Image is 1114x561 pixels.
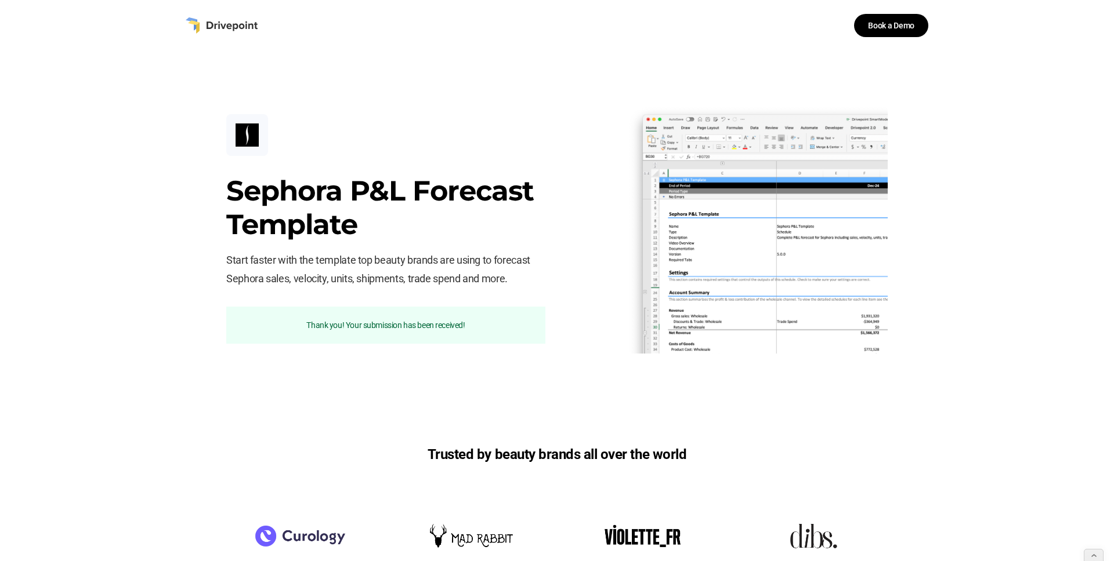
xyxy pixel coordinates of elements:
div: Thank you! Your submission has been received! [238,318,534,332]
div: Book a Demo [868,19,914,32]
a: Book a Demo [854,14,928,37]
h6: Trusted by beauty brands all over the world [428,444,686,465]
p: Start faster with the template top beauty brands are using to forecast Sephora sales, velocity, u... [226,251,545,288]
h3: Sephora P&L Forecast Template [226,174,545,241]
div: Email Form success [226,307,545,344]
